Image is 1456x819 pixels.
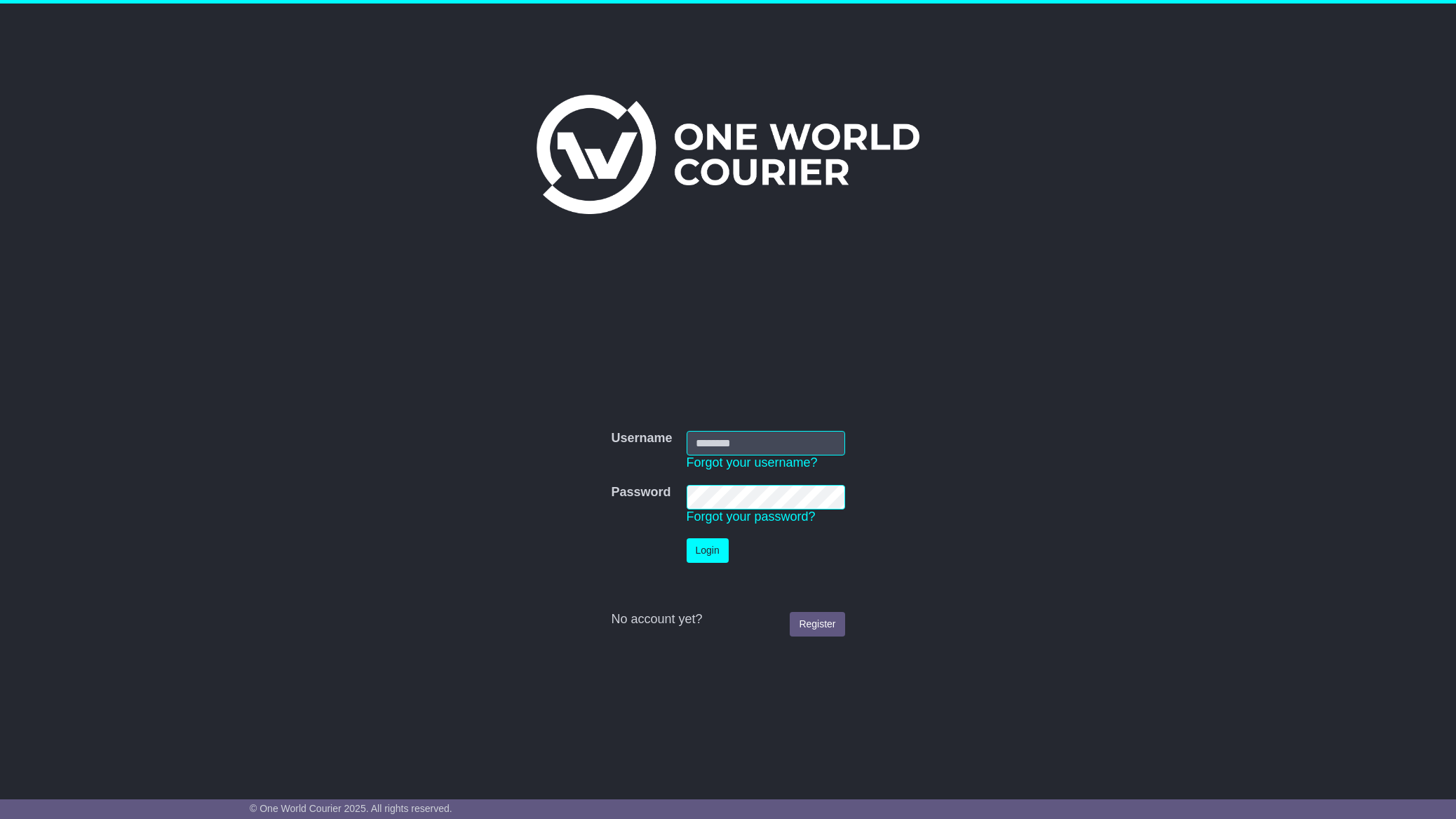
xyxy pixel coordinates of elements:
[611,485,670,500] label: Password
[687,455,818,470] a: Forgot your username?
[250,803,452,814] span: © One World Courier 2025. All rights reserved.
[687,538,729,563] button: Login
[790,612,844,637] a: Register
[537,95,919,214] img: One World
[611,612,844,627] div: No account yet?
[687,510,816,524] a: Forgot your password?
[611,431,672,446] label: Username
